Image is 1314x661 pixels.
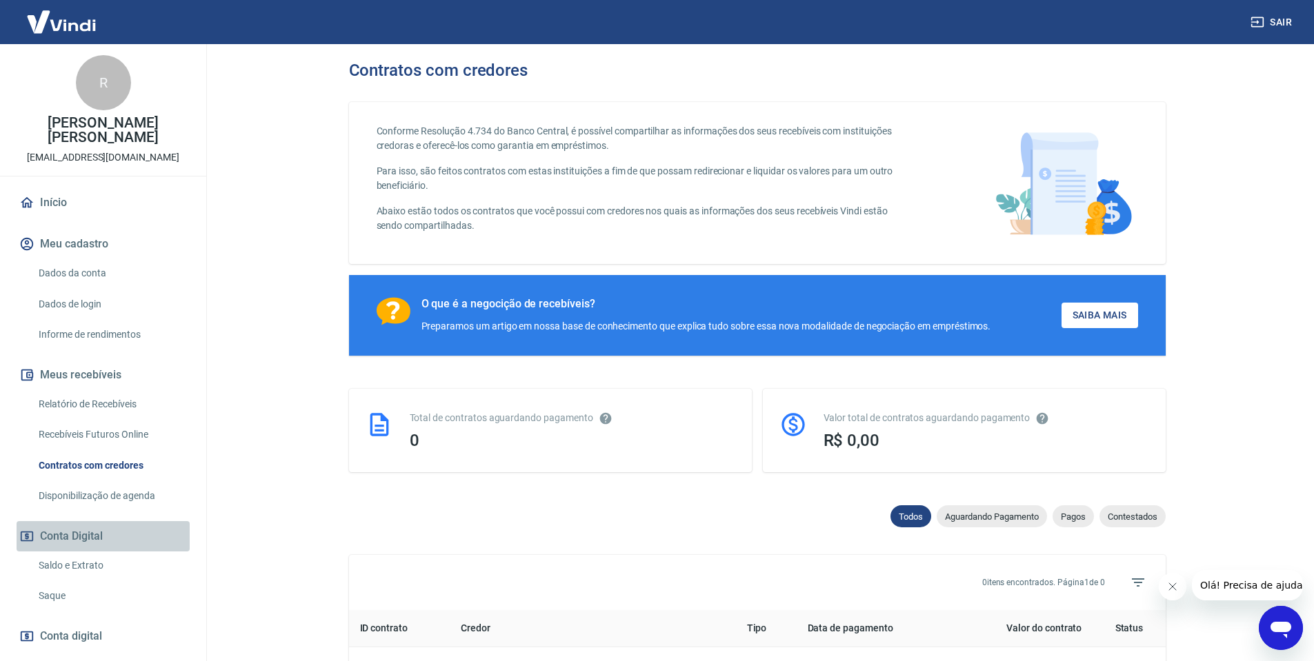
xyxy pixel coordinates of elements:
[1062,303,1138,328] a: Saiba Mais
[937,505,1047,527] div: Aguardando Pagamento
[17,187,190,218] a: Início
[377,204,910,233] p: Abaixo estão todos os contratos que você possui com credores nos quais as informações dos seus re...
[1259,606,1303,650] iframe: Botão para abrir a janela de mensagens
[11,116,195,145] p: [PERSON_NAME] [PERSON_NAME]
[890,505,931,527] div: Todos
[349,61,528,80] h3: Contratos com credores
[421,319,991,334] div: Preparamos um artigo em nossa base de conhecimento que explica tudo sobre essa nova modalidade de...
[410,431,735,450] div: 0
[1099,505,1166,527] div: Contestados
[33,482,190,510] a: Disponibilização de agenda
[1122,566,1155,599] span: Filtros
[982,576,1105,589] p: 0 itens encontrados. Página 1 de 0
[33,582,190,610] a: Saque
[736,610,797,647] th: Tipo
[40,627,102,646] span: Conta digital
[17,521,190,551] button: Conta Digital
[1035,411,1049,425] svg: O valor comprometido não se refere a pagamentos pendentes na Vindi e sim como garantia a outras i...
[17,229,190,259] button: Meu cadastro
[76,55,131,110] div: R
[377,124,910,153] p: Conforme Resolução 4.734 do Banco Central, é possível compartilhar as informações dos seus recebí...
[410,411,735,425] div: Total de contratos aguardando pagamento
[33,551,190,580] a: Saldo e Extrato
[1099,511,1166,522] span: Contestados
[17,621,190,651] a: Conta digital
[349,610,450,647] th: ID contrato
[8,10,116,21] span: Olá! Precisa de ajuda?
[377,164,910,193] p: Para isso, são feitos contratos com estas instituições a fim de que possam redirecionar e liquida...
[27,150,179,165] p: [EMAIL_ADDRESS][DOMAIN_NAME]
[17,360,190,390] button: Meus recebíveis
[890,511,931,522] span: Todos
[33,420,190,449] a: Recebíveis Futuros Online
[377,297,410,325] img: Ícone com um ponto de interrogação.
[450,610,735,647] th: Credor
[33,451,190,480] a: Contratos com credores
[1248,10,1297,35] button: Sair
[952,610,1093,647] th: Valor do contrato
[1053,505,1094,527] div: Pagos
[1093,610,1165,647] th: Status
[824,411,1149,425] div: Valor total de contratos aguardando pagamento
[824,431,880,450] span: R$ 0,00
[421,297,991,311] div: O que é a negocição de recebíveis?
[33,259,190,287] a: Dados da conta
[33,290,190,318] a: Dados de login
[1192,570,1303,600] iframe: Mensagem da empresa
[33,390,190,418] a: Relatório de Recebíveis
[988,124,1138,242] img: main-image.9f1869c469d712ad33ce.png
[1159,573,1186,600] iframe: Fechar mensagem
[599,411,613,425] svg: Esses contratos não se referem à Vindi, mas sim a outras instituições.
[1053,511,1094,522] span: Pagos
[33,321,190,349] a: Informe de rendimentos
[937,511,1047,522] span: Aguardando Pagamento
[797,610,953,647] th: Data de pagamento
[17,1,106,43] img: Vindi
